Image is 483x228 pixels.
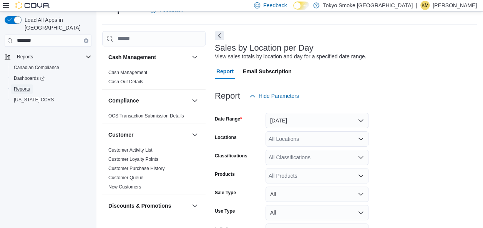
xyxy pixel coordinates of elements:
[215,208,235,214] label: Use Type
[108,184,141,190] a: New Customers
[8,73,95,84] a: Dashboards
[11,84,33,94] a: Reports
[215,116,242,122] label: Date Range
[216,64,234,79] span: Report
[11,95,91,104] span: Washington CCRS
[215,171,235,177] label: Products
[358,173,364,179] button: Open list of options
[8,94,95,105] button: [US_STATE] CCRS
[323,1,413,10] p: Tokyo Smoke [GEOGRAPHIC_DATA]
[215,43,314,53] h3: Sales by Location per Day
[11,63,91,72] span: Canadian Compliance
[108,156,158,162] span: Customer Loyalty Points
[14,86,30,92] span: Reports
[263,2,287,9] span: Feedback
[108,69,147,76] span: Cash Management
[11,74,48,83] a: Dashboards
[2,51,95,62] button: Reports
[108,113,184,119] a: OCS Transaction Submission Details
[243,64,292,79] span: Email Subscription
[108,202,189,210] button: Discounts & Promotions
[246,88,302,104] button: Hide Parameters
[108,97,189,104] button: Compliance
[108,202,171,210] h3: Discounts & Promotions
[108,131,189,139] button: Customer
[108,165,165,172] span: Customer Purchase History
[422,1,428,10] span: KM
[84,38,88,43] button: Clear input
[266,113,368,128] button: [DATE]
[108,79,143,84] a: Cash Out Details
[14,52,36,61] button: Reports
[259,92,299,100] span: Hide Parameters
[293,2,309,10] input: Dark Mode
[15,2,50,9] img: Cova
[416,1,417,10] p: |
[433,1,477,10] p: [PERSON_NAME]
[215,53,366,61] div: View sales totals by location and day for a specified date range.
[5,48,91,125] nav: Complex example
[190,201,199,210] button: Discounts & Promotions
[358,136,364,142] button: Open list of options
[22,16,91,31] span: Load All Apps in [GEOGRAPHIC_DATA]
[102,111,206,124] div: Compliance
[102,68,206,89] div: Cash Management
[14,52,91,61] span: Reports
[420,1,430,10] div: Krista Maitland
[11,84,91,94] span: Reports
[108,175,143,180] a: Customer Queue
[190,53,199,62] button: Cash Management
[14,75,45,81] span: Dashboards
[266,205,368,220] button: All
[215,190,236,196] label: Sale Type
[358,154,364,160] button: Open list of options
[108,53,156,61] h3: Cash Management
[108,97,139,104] h3: Compliance
[11,95,57,104] a: [US_STATE] CCRS
[8,62,95,73] button: Canadian Compliance
[215,134,237,140] label: Locations
[8,84,95,94] button: Reports
[215,31,224,40] button: Next
[215,91,240,101] h3: Report
[14,97,54,103] span: [US_STATE] CCRS
[108,157,158,162] a: Customer Loyalty Points
[11,74,91,83] span: Dashboards
[215,153,247,159] label: Classifications
[102,145,206,195] div: Customer
[108,53,189,61] button: Cash Management
[17,54,33,60] span: Reports
[14,64,59,71] span: Canadian Compliance
[190,96,199,105] button: Compliance
[11,63,62,72] a: Canadian Compliance
[266,187,368,202] button: All
[108,147,153,153] a: Customer Activity List
[108,70,147,75] a: Cash Management
[190,130,199,139] button: Customer
[108,166,165,171] a: Customer Purchase History
[108,131,133,139] h3: Customer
